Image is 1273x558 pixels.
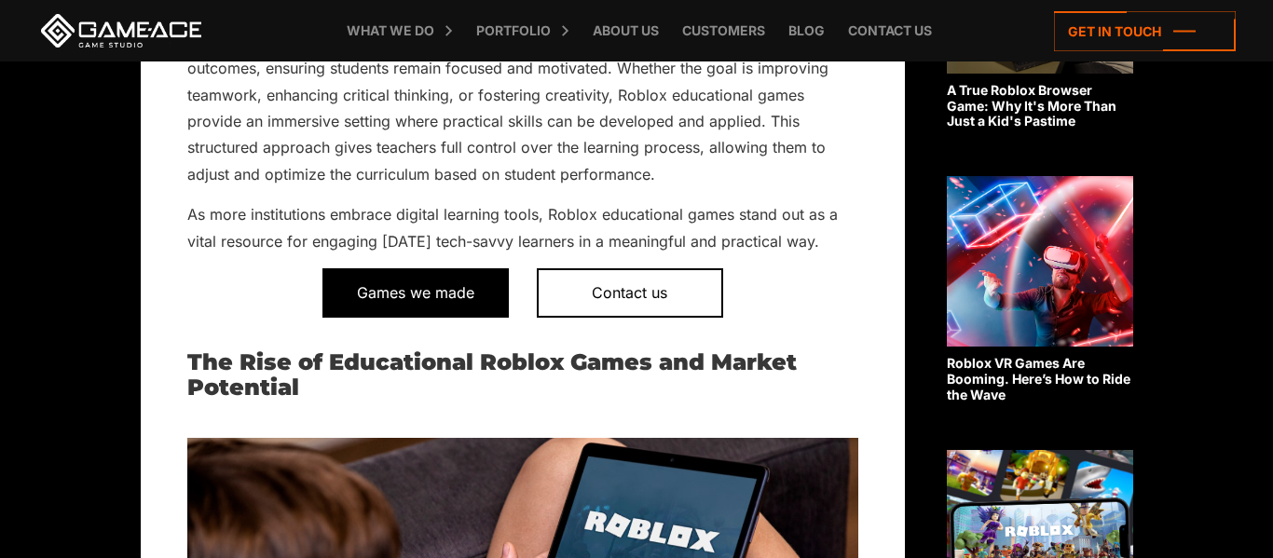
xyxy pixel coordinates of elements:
a: Games we made [322,268,509,317]
a: Roblox VR Games Are Booming. Here’s How to Ride the Wave [947,176,1133,402]
a: Get in touch [1054,11,1236,51]
p: As more institutions embrace digital learning tools, Roblox educational games stand out as a vita... [187,201,858,254]
a: Contact us [537,268,723,317]
img: Related [947,176,1133,347]
h2: The Rise of Educational Roblox Games and Market Potential [187,350,858,400]
p: Roblox’s open-ended development platform empowers educators to target specific learning outcomes,... [187,29,858,188]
